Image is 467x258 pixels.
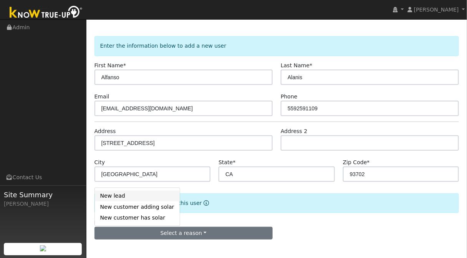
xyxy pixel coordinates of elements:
[343,158,370,166] label: Zip Code
[281,93,298,101] label: Phone
[95,212,180,223] a: New customer has solar
[4,190,82,200] span: Site Summary
[233,159,235,165] span: Required
[94,193,459,213] div: Select the reason for adding this user
[95,201,180,212] a: New customer adding solar
[94,62,126,70] label: First Name
[95,191,180,201] a: New lead
[123,62,126,68] span: Required
[94,158,105,166] label: City
[310,62,312,68] span: Required
[4,200,82,208] div: [PERSON_NAME]
[281,127,308,135] label: Address 2
[281,62,312,70] label: Last Name
[6,4,86,22] img: Know True-Up
[94,93,109,101] label: Email
[202,200,209,206] a: Reason for new user
[414,7,459,13] span: [PERSON_NAME]
[94,36,459,56] div: Enter the information below to add a new user
[94,227,273,240] button: Select a reason
[40,245,46,251] img: retrieve
[367,159,370,165] span: Required
[94,127,116,135] label: Address
[219,158,235,166] label: State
